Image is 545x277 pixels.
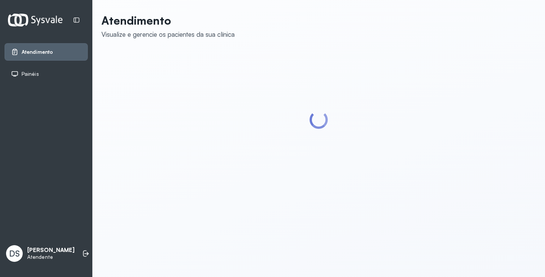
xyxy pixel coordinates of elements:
img: Logotipo do estabelecimento [8,14,62,26]
span: Painéis [22,71,39,77]
a: Atendimento [11,48,81,56]
span: Atendimento [22,49,53,55]
div: Visualize e gerencie os pacientes da sua clínica [101,30,235,38]
p: [PERSON_NAME] [27,247,75,254]
span: DS [9,249,20,258]
p: Atendente [27,254,75,260]
p: Atendimento [101,14,235,27]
